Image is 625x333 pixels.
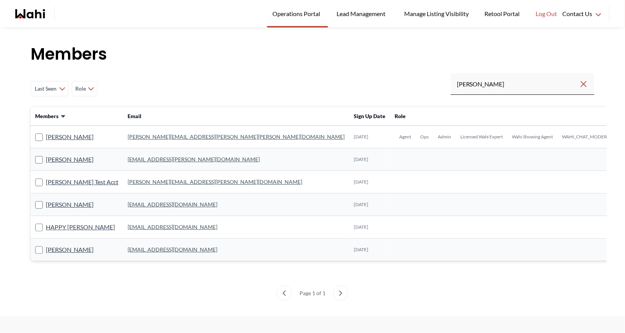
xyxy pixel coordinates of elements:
[277,286,292,301] button: previous page
[31,286,594,301] nav: Members List pagination
[349,171,390,193] td: [DATE]
[46,154,94,164] a: [PERSON_NAME]
[402,9,471,19] span: Manage Listing Visibility
[349,126,390,148] td: [DATE]
[46,132,94,142] a: [PERSON_NAME]
[31,43,594,66] h1: Members
[399,134,411,140] span: Agent
[460,134,503,140] span: Licensed Wahi Expert
[35,112,66,120] button: Members
[349,239,390,261] td: [DATE]
[46,200,94,210] a: [PERSON_NAME]
[536,9,557,19] span: Log Out
[579,77,588,91] button: Clear search
[128,224,217,230] a: [EMAIL_ADDRESS][DOMAIN_NAME]
[15,9,45,18] a: Wahi homepage
[457,77,579,91] input: Search input
[349,148,390,171] td: [DATE]
[46,177,118,187] a: [PERSON_NAME] Test Acct
[337,9,388,19] span: Lead Management
[272,9,323,19] span: Operations Portal
[354,113,385,119] span: Sign Up Date
[296,286,329,301] div: Page 1 of 1
[128,246,217,253] a: [EMAIL_ADDRESS][DOMAIN_NAME]
[438,134,451,140] span: Admin
[46,245,94,255] a: [PERSON_NAME]
[34,82,58,96] span: Last Seen
[75,82,86,96] span: Role
[420,134,429,140] span: Ops
[128,133,345,140] a: [PERSON_NAME][EMAIL_ADDRESS][PERSON_NAME][PERSON_NAME][DOMAIN_NAME]
[128,156,260,162] a: [EMAIL_ADDRESS][PERSON_NAME][DOMAIN_NAME]
[349,216,390,239] td: [DATE]
[128,179,302,185] a: [PERSON_NAME][EMAIL_ADDRESS][PERSON_NAME][DOMAIN_NAME]
[512,134,553,140] span: Wahi Showing Agent
[128,113,141,119] span: Email
[46,222,115,232] a: HAPPY [PERSON_NAME]
[349,193,390,216] td: [DATE]
[562,134,619,140] span: WAHI_CHAT_MODERATOR
[333,286,348,301] button: next page
[485,9,522,19] span: Retool Portal
[395,113,406,119] span: Role
[128,201,217,208] a: [EMAIL_ADDRESS][DOMAIN_NAME]
[35,112,58,120] span: Members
